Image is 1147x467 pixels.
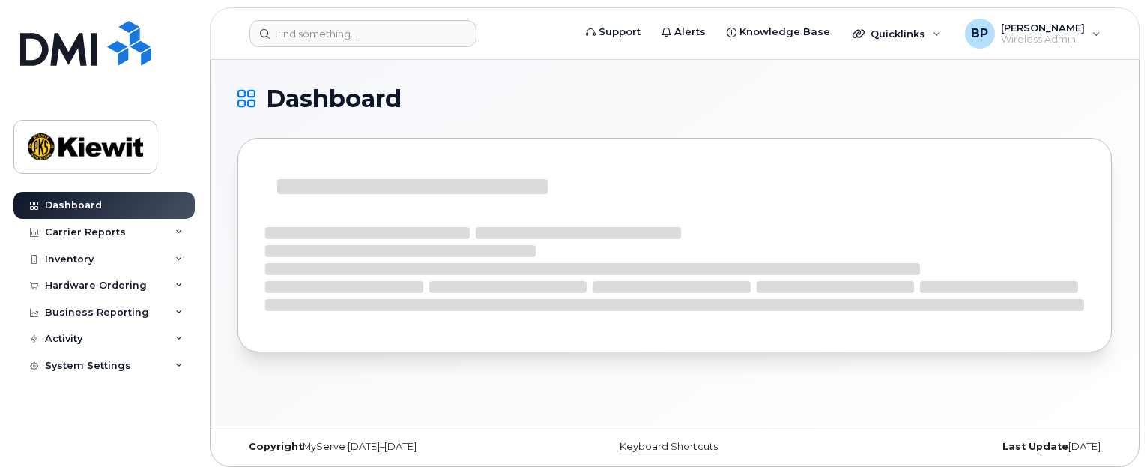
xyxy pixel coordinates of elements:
[620,441,718,452] a: Keyboard Shortcuts
[820,441,1112,453] div: [DATE]
[1002,441,1068,452] strong: Last Update
[266,88,402,110] span: Dashboard
[237,441,529,453] div: MyServe [DATE]–[DATE]
[249,441,303,452] strong: Copyright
